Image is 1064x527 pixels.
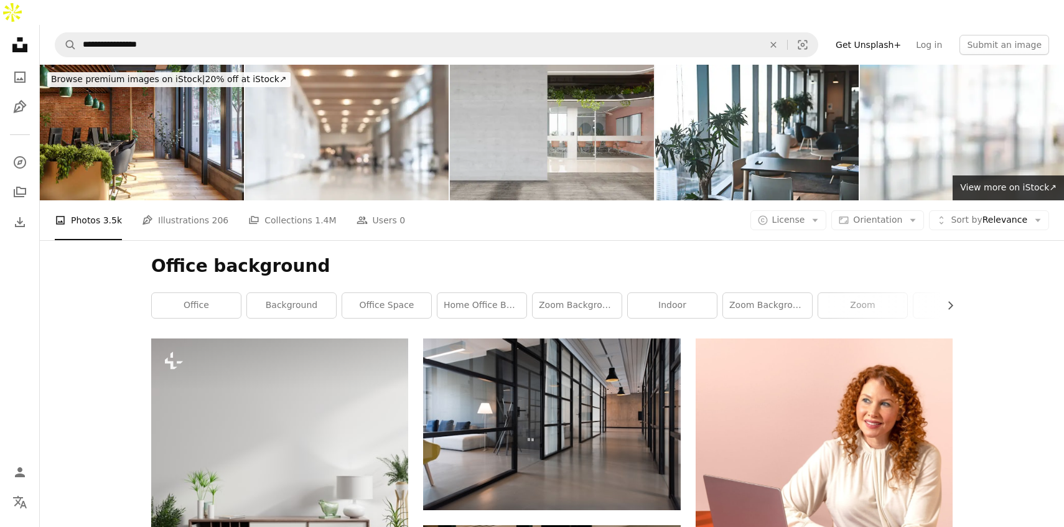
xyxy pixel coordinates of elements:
[55,32,818,57] form: Find visuals sitewide
[7,65,32,90] a: Photos
[960,182,1057,192] span: View more on iStock ↗
[7,460,32,485] a: Log in / Sign up
[40,65,298,95] a: Browse premium images on iStock|20% off at iStock↗
[7,150,32,175] a: Explore
[772,215,805,225] span: License
[247,293,336,318] a: background
[828,35,908,55] a: Get Unsplash+
[951,215,982,225] span: Sort by
[818,293,907,318] a: zoom
[628,293,717,318] a: indoor
[151,462,408,473] a: Cabinet mockup in modern empty room,white wall, 3d rendering
[55,33,77,57] button: Search Unsplash
[248,200,336,240] a: Collections 1.4M
[951,214,1027,226] span: Relevance
[51,74,287,84] span: 20% off at iStock ↗
[450,65,654,200] img: Modern Empty Office With Blank Wall, Meeting Table, Chairs And Creeper Plants
[7,95,32,119] a: Illustrations
[342,293,431,318] a: office space
[853,215,902,225] span: Orientation
[655,65,859,200] img: modern office interior
[437,293,526,318] a: home office background
[723,293,812,318] a: zoom background office
[908,35,950,55] a: Log in
[423,419,680,430] a: hallway between glass-panel doors
[142,200,228,240] a: Illustrations 206
[152,293,241,318] a: office
[51,74,205,84] span: Browse premium images on iStock |
[533,293,622,318] a: zoom background
[939,293,953,318] button: scroll list to the right
[860,65,1064,200] img: Blurred background : blur office with bokeh light background, banner, business concept
[7,180,32,205] a: Collections
[831,210,924,230] button: Orientation
[7,32,32,60] a: Home — Unsplash
[913,293,1002,318] a: work
[953,175,1064,200] a: View more on iStock↗
[151,255,953,277] h1: Office background
[357,200,406,240] a: Users 0
[212,213,229,227] span: 206
[245,65,449,200] img: Blurred office building lobby or hotel blur background interior view toward reception hall, moder...
[423,338,680,510] img: hallway between glass-panel doors
[7,210,32,235] a: Download History
[959,35,1049,55] button: Submit an image
[750,210,827,230] button: License
[929,210,1049,230] button: Sort byRelevance
[315,213,336,227] span: 1.4M
[7,490,32,515] button: Language
[399,213,405,227] span: 0
[788,33,818,57] button: Visual search
[760,33,787,57] button: Clear
[40,65,244,200] img: Sustainable Green Co-working Office Space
